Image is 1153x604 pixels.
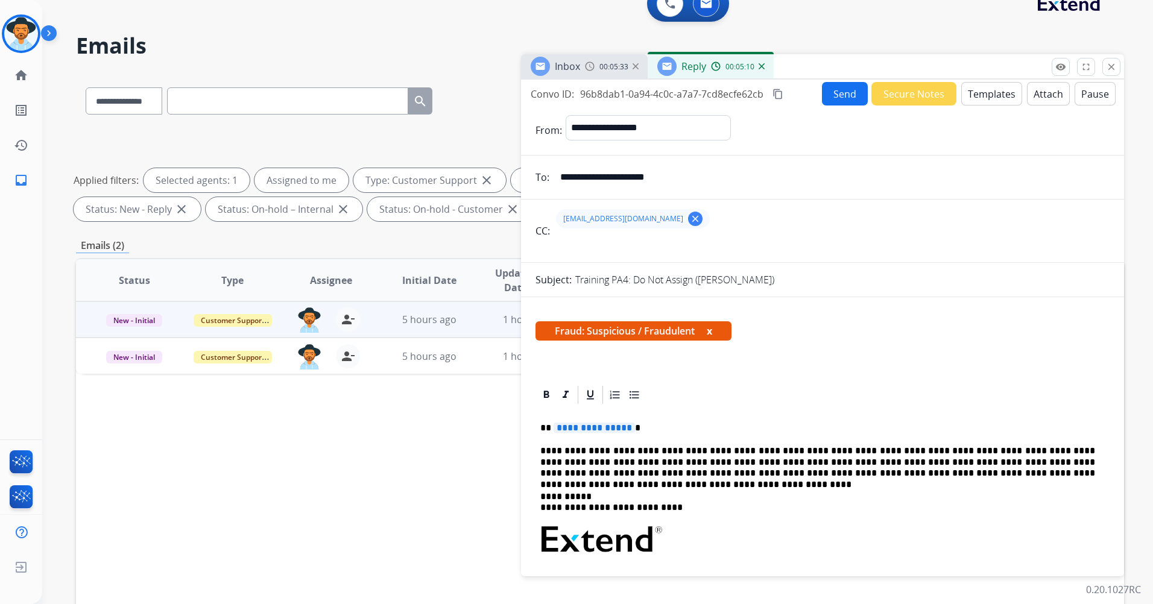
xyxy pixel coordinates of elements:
[402,313,456,326] span: 5 hours ago
[535,170,549,184] p: To:
[488,266,543,295] span: Updated Date
[535,123,562,137] p: From:
[1055,61,1066,72] mat-icon: remove_red_eye
[681,60,706,73] span: Reply
[1081,61,1091,72] mat-icon: fullscreen
[535,321,731,341] span: Fraud: Suspicious / Fraudulent
[503,313,552,326] span: 1 hour ago
[822,82,868,105] button: Send
[297,307,321,333] img: agent-avatar
[221,273,244,288] span: Type
[106,314,162,327] span: New - Initial
[772,89,783,99] mat-icon: content_copy
[76,238,129,253] p: Emails (2)
[707,324,712,338] button: x
[14,68,28,83] mat-icon: home
[555,60,580,73] span: Inbox
[119,273,150,288] span: Status
[402,273,456,288] span: Initial Date
[575,272,774,287] p: Training PA4: Do Not Assign ([PERSON_NAME])
[144,168,250,192] div: Selected agents: 1
[563,214,683,224] span: [EMAIL_ADDRESS][DOMAIN_NAME]
[581,386,599,404] div: Underline
[961,82,1022,105] button: Templates
[254,168,349,192] div: Assigned to me
[1075,82,1116,105] button: Pause
[341,312,355,327] mat-icon: person_remove
[531,87,574,101] p: Convo ID:
[14,138,28,153] mat-icon: history
[4,17,38,51] img: avatar
[690,213,701,224] mat-icon: clear
[367,197,532,221] div: Status: On-hold - Customer
[14,173,28,187] mat-icon: inbox
[106,351,162,363] span: New - Initial
[871,82,956,105] button: Secure Notes
[505,202,520,216] mat-icon: close
[537,386,555,404] div: Bold
[557,386,575,404] div: Italic
[74,173,139,187] p: Applied filters:
[74,197,201,221] div: Status: New - Reply
[174,202,189,216] mat-icon: close
[341,349,355,363] mat-icon: person_remove
[535,224,550,238] p: CC:
[413,94,428,109] mat-icon: search
[503,350,552,363] span: 1 hour ago
[206,197,362,221] div: Status: On-hold – Internal
[479,173,494,187] mat-icon: close
[402,350,456,363] span: 5 hours ago
[1027,82,1070,105] button: Attach
[194,314,272,327] span: Customer Support
[580,87,763,101] span: 96b8dab1-0a94-4c0c-a7a7-7cd8ecfe62cb
[511,168,669,192] div: Type: Shipping Protection
[606,386,624,404] div: Ordered List
[336,202,350,216] mat-icon: close
[297,344,321,370] img: agent-avatar
[725,62,754,72] span: 00:05:10
[1106,61,1117,72] mat-icon: close
[535,272,572,287] p: Subject:
[353,168,506,192] div: Type: Customer Support
[625,386,643,404] div: Bullet List
[14,103,28,118] mat-icon: list_alt
[76,34,1124,58] h2: Emails
[1086,582,1141,597] p: 0.20.1027RC
[310,273,352,288] span: Assignee
[599,62,628,72] span: 00:05:33
[194,351,272,363] span: Customer Support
